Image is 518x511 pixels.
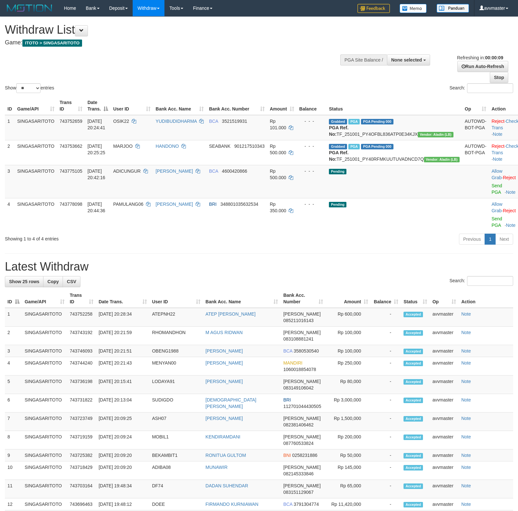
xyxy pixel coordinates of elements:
input: Search: [467,276,513,286]
a: [PERSON_NAME] [156,202,193,207]
td: DOEE [150,498,203,510]
td: 10 [5,461,22,480]
a: Reject [491,144,504,149]
a: Note [461,379,471,384]
span: CSV [67,279,76,284]
span: Copy 085211016143 to clipboard [283,318,313,323]
a: Note [461,465,471,470]
a: [PERSON_NAME] [206,360,243,366]
th: Date Trans.: activate to sort column ascending [96,289,150,308]
td: avvmaster [430,480,459,498]
span: Accepted [404,312,423,317]
span: BRI [283,397,291,402]
td: SINGASARITOTO [22,376,67,394]
td: 743718429 [67,461,96,480]
td: 743744240 [67,357,96,376]
td: 743731822 [67,394,96,412]
td: - [371,449,401,461]
span: Accepted [404,330,423,336]
td: avvmaster [430,449,459,461]
td: [DATE] 20:21:51 [96,345,150,357]
td: Rp 11,420,000 [326,498,371,510]
span: PGA Pending [361,144,393,149]
td: OBENG1988 [150,345,203,357]
td: 6 [5,394,22,412]
td: Rp 200,000 [326,431,371,449]
span: Copy 1060018854078 to clipboard [283,367,316,372]
span: ITOTO > SINGASARITOTO [22,40,82,47]
span: Pending [329,169,346,174]
input: Search: [467,83,513,93]
span: Accepted [404,483,423,489]
td: 2 [5,140,15,165]
img: MOTION_logo.png [5,3,54,13]
th: User ID: activate to sort column ascending [150,289,203,308]
span: Refreshing in: [457,55,503,60]
b: PGA Ref. No: [329,125,348,137]
h1: Latest Withdraw [5,260,513,273]
td: SINGASARITOTO [22,308,67,327]
a: [DEMOGRAPHIC_DATA][PERSON_NAME] [206,397,257,409]
span: Copy 083151129067 to clipboard [283,490,313,495]
span: Accepted [404,465,423,470]
td: MOBIL1 [150,431,203,449]
img: Button%20Memo.svg [400,4,427,13]
td: Rp 65,000 [326,480,371,498]
a: M AGUS RIDWAN [206,330,243,335]
a: MUNAWIR [206,465,228,470]
td: [DATE] 20:09:20 [96,449,150,461]
td: 7 [5,412,22,431]
td: 743725382 [67,449,96,461]
a: Reject [503,208,516,213]
strong: 00:00:09 [485,55,503,60]
span: BCA [209,168,218,174]
td: ADIBA08 [150,461,203,480]
td: avvmaster [430,357,459,376]
td: SINGASARITOTO [22,498,67,510]
th: Trans ID: activate to sort column ascending [57,97,85,115]
span: MARJOO [113,144,133,149]
td: - [371,357,401,376]
td: 1 [5,115,15,140]
a: Copy [43,276,63,287]
a: Note [461,330,471,335]
span: Copy 3521519931 to clipboard [222,119,247,124]
td: 743752258 [67,308,96,327]
th: Op: activate to sort column ascending [462,97,489,115]
th: Bank Acc. Name: activate to sort column ascending [203,289,281,308]
a: Note [493,157,502,162]
td: Rp 80,000 [326,376,371,394]
span: Copy 348801035632534 to clipboard [220,202,258,207]
a: Show 25 rows [5,276,43,287]
label: Search: [450,276,513,286]
a: Note [461,360,471,366]
td: RHOMANDHON [150,327,203,345]
a: RONITUA GULTOM [206,453,246,458]
a: HANDONO [156,144,179,149]
a: [PERSON_NAME] [206,416,243,421]
span: Copy 901217510343 to clipboard [234,144,264,149]
td: AUTOWD-BOT-PGA [462,115,489,140]
a: Note [461,311,471,317]
span: [PERSON_NAME] [283,330,320,335]
a: Note [461,416,471,421]
label: Search: [450,83,513,93]
a: Note [461,502,471,507]
span: PGA Pending [361,119,393,124]
button: None selected [387,54,430,65]
span: Grabbed [329,144,347,149]
select: Showentries [16,83,41,93]
span: Accepted [404,349,423,354]
span: [PERSON_NAME] [283,465,320,470]
td: avvmaster [430,394,459,412]
img: panduan.png [437,4,469,13]
a: Allow Grab [491,202,502,213]
td: SINGASARITOTO [22,461,67,480]
span: [DATE] 20:44:36 [88,202,105,213]
span: Grabbed [329,119,347,124]
th: Balance: activate to sort column ascending [371,289,401,308]
td: 3 [5,165,15,198]
td: 4 [5,198,15,231]
a: Note [506,190,516,195]
td: Rp 50,000 [326,449,371,461]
